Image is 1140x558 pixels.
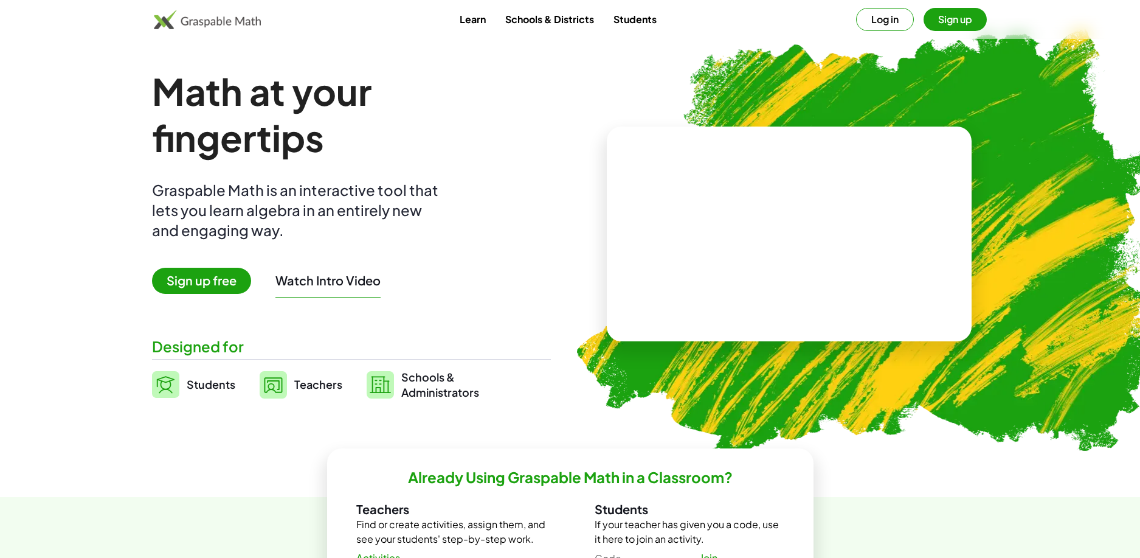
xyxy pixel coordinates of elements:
[187,377,235,391] span: Students
[698,189,880,280] video: What is this? This is dynamic math notation. Dynamic math notation plays a central role in how Gr...
[856,8,914,31] button: Log in
[604,8,666,30] a: Students
[294,377,342,391] span: Teachers
[152,268,251,294] span: Sign up free
[152,337,551,357] div: Designed for
[924,8,987,31] button: Sign up
[356,501,546,517] h3: Teachers
[260,369,342,400] a: Teachers
[152,180,444,240] div: Graspable Math is an interactive tool that lets you learn algebra in an entirely new and engaging...
[408,468,733,487] h2: Already Using Graspable Math in a Classroom?
[152,371,179,398] img: svg%3e
[595,517,784,546] p: If your teacher has given you a code, use it here to join an activity.
[275,273,381,288] button: Watch Intro Video
[152,68,539,161] h1: Math at your fingertips
[450,8,496,30] a: Learn
[595,501,784,517] h3: Students
[356,517,546,546] p: Find or create activities, assign them, and see your students' step-by-step work.
[152,369,235,400] a: Students
[496,8,604,30] a: Schools & Districts
[367,369,479,400] a: Schools &Administrators
[367,371,394,399] img: svg%3e
[401,369,479,400] span: Schools & Administrators
[260,371,287,399] img: svg%3e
